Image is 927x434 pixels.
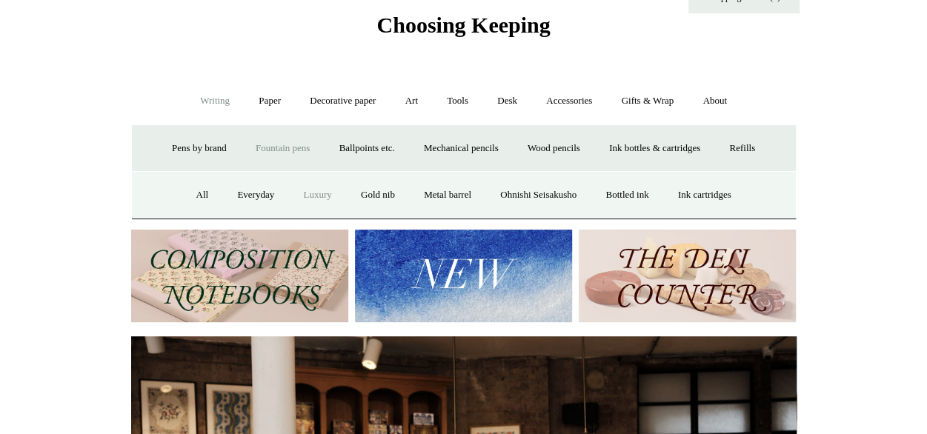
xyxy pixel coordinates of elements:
[665,176,745,215] a: Ink cartridges
[689,81,740,121] a: About
[433,81,482,121] a: Tools
[159,129,240,168] a: Pens by brand
[290,176,345,215] a: Luxury
[326,129,408,168] a: Ballpoints etc.
[487,176,590,215] a: Ohnishi Seisakusho
[608,81,687,121] a: Gifts & Wrap
[592,176,662,215] a: Bottled ink
[484,81,531,121] a: Desk
[131,230,348,322] img: 202302 Composition ledgers.jpg__PID:69722ee6-fa44-49dd-a067-31375e5d54ec
[187,81,243,121] a: Writing
[411,176,485,215] a: Metal barrel
[224,176,288,215] a: Everyday
[514,129,594,168] a: Wood pencils
[182,176,222,215] a: All
[355,230,572,322] img: New.jpg__PID:f73bdf93-380a-4a35-bcfe-7823039498e1
[348,176,408,215] a: Gold nib
[376,13,550,37] span: Choosing Keeping
[533,81,605,121] a: Accessories
[596,129,714,168] a: Ink bottles & cartridges
[716,129,768,168] a: Refills
[245,81,294,121] a: Paper
[242,129,323,168] a: Fountain pens
[296,81,389,121] a: Decorative paper
[579,230,796,322] img: The Deli Counter
[392,81,431,121] a: Art
[376,24,550,35] a: Choosing Keeping
[411,129,512,168] a: Mechanical pencils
